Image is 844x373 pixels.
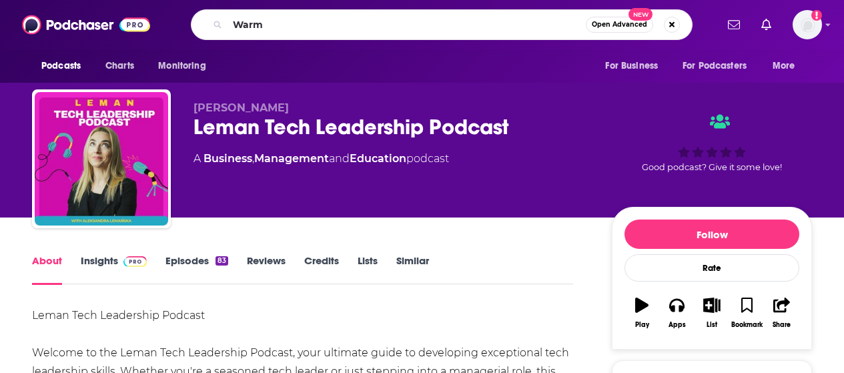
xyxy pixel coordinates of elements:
[358,254,378,285] a: Lists
[32,254,62,285] a: About
[203,152,252,165] a: Business
[329,152,350,165] span: and
[723,13,745,36] a: Show notifications dropdown
[793,10,822,39] img: User Profile
[628,8,653,21] span: New
[707,321,717,329] div: List
[191,9,693,40] div: Search podcasts, credits, & more...
[683,57,747,75] span: For Podcasters
[729,289,764,337] button: Bookmark
[624,254,799,282] div: Rate
[773,321,791,329] div: Share
[158,57,205,75] span: Monitoring
[624,220,799,249] button: Follow
[350,152,406,165] a: Education
[674,53,766,79] button: open menu
[252,152,254,165] span: ,
[592,21,647,28] span: Open Advanced
[624,289,659,337] button: Play
[32,53,98,79] button: open menu
[765,289,799,337] button: Share
[123,256,147,267] img: Podchaser Pro
[97,53,142,79] a: Charts
[793,10,822,39] button: Show profile menu
[22,12,150,37] img: Podchaser - Follow, Share and Rate Podcasts
[165,254,228,285] a: Episodes83
[396,254,429,285] a: Similar
[756,13,777,36] a: Show notifications dropdown
[247,254,286,285] a: Reviews
[612,101,812,184] div: Good podcast? Give it some love!
[304,254,339,285] a: Credits
[254,152,329,165] a: Management
[228,14,586,35] input: Search podcasts, credits, & more...
[41,57,81,75] span: Podcasts
[773,57,795,75] span: More
[216,256,228,266] div: 83
[586,17,653,33] button: Open AdvancedNew
[695,289,729,337] button: List
[731,321,763,329] div: Bookmark
[635,321,649,329] div: Play
[596,53,675,79] button: open menu
[811,10,822,21] svg: Add a profile image
[605,57,658,75] span: For Business
[193,101,289,114] span: [PERSON_NAME]
[642,162,782,172] span: Good podcast? Give it some love!
[763,53,812,79] button: open menu
[35,92,168,226] img: Leman Tech Leadership Podcast
[105,57,134,75] span: Charts
[193,151,449,167] div: A podcast
[793,10,822,39] span: Logged in as crenshawcomms
[81,254,147,285] a: InsightsPodchaser Pro
[659,289,694,337] button: Apps
[669,321,686,329] div: Apps
[149,53,223,79] button: open menu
